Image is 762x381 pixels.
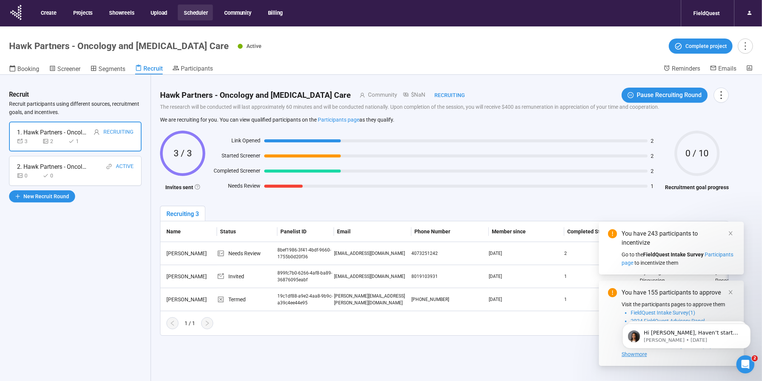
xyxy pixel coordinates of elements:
[728,231,733,236] span: close
[17,128,89,137] div: 1. Hawk Partners - Oncology and [MEDICAL_DATA] Care
[489,273,564,280] div: [DATE]
[740,41,750,51] span: more
[318,117,359,123] a: Participants page
[622,229,735,247] div: You have 243 participants to incentivize
[135,65,163,74] a: Recruit
[17,162,89,171] div: 2. Hawk Partners - Oncology and [MEDICAL_DATA] Care
[160,103,729,111] p: The research will be conducted will last approximately 60 minutes and will be conducted nationall...
[9,90,29,100] h3: Recruit
[160,183,205,191] h4: Invites sent
[608,288,617,297] span: exclamation-circle
[489,250,564,257] div: [DATE]
[608,229,617,238] span: exclamation-circle
[672,65,700,72] span: Reminders
[622,250,735,267] div: Go to the to incentivize them
[718,65,736,72] span: Emails
[103,128,134,137] div: Recruiting
[15,194,20,199] span: plus
[752,355,758,361] span: 2
[43,171,65,180] div: 0
[99,65,125,72] span: Segments
[334,273,411,280] div: [EMAIL_ADDRESS][DOMAIN_NAME]
[611,308,762,361] iframe: Intercom notifications message
[334,293,411,307] div: [PERSON_NAME][EMAIL_ADDRESS][PERSON_NAME][DOMAIN_NAME]
[411,273,489,280] div: 8019103931
[217,221,277,242] th: Status
[217,272,277,281] div: Invited
[178,5,213,20] button: Scheduler
[246,43,262,49] span: Active
[334,250,411,257] div: [EMAIL_ADDRESS][DOMAIN_NAME]
[728,290,733,295] span: close
[411,221,489,242] th: Phone Number
[106,164,112,170] span: link
[564,296,640,303] div: 1
[277,270,334,284] div: 899fc7b0-6266-4af8-ba89-36876095eabf
[163,249,217,258] div: [PERSON_NAME]
[714,88,729,103] button: more
[564,273,640,280] div: 1
[9,100,142,116] p: Recruit participants using different sources, recruitment goals, and incentives.
[57,65,80,72] span: Screener
[736,355,754,373] iframe: Intercom live chat
[651,184,661,189] span: 1
[67,5,98,20] button: Projects
[103,5,139,20] button: Showreels
[262,5,288,20] button: Billing
[217,249,277,258] div: Needs Review
[663,65,700,74] a: Reminders
[181,65,213,72] span: Participants
[351,93,365,98] span: user
[49,65,80,74] a: Screener
[622,288,735,297] div: You have 155 participants to approve
[43,137,65,145] div: 2
[209,167,260,178] div: Completed Screener
[166,317,179,329] button: left
[637,90,702,100] span: Pause Recruiting Round
[163,272,217,281] div: [PERSON_NAME]
[277,221,334,242] th: Panelist ID
[685,42,727,50] span: Complete project
[169,320,175,326] span: left
[94,129,100,135] span: user
[9,41,229,51] h1: Hawk Partners - Oncology and [MEDICAL_DATA] Care
[277,247,334,261] div: 8bef1986-3f41-4bdf-9660-1755b0d20f36
[160,89,351,102] h2: Hawk Partners - Oncology and [MEDICAL_DATA] Care
[17,65,39,72] span: Booking
[209,151,260,163] div: Started Screener
[622,88,708,103] button: pause-circlePause Recruiting Round
[166,209,199,219] div: Recruiting 3
[564,221,640,242] th: Completed Studies
[397,91,425,100] div: $NaN
[411,296,489,303] div: [PHONE_NUMBER]
[90,65,125,74] a: Segments
[143,65,163,72] span: Recruit
[665,183,729,191] h4: Recruitment goal progress
[195,184,200,190] span: question-circle
[68,137,91,145] div: 1
[160,221,217,242] th: Name
[9,65,39,74] a: Booking
[23,192,69,201] span: New Recruit Round
[218,5,256,20] button: Community
[172,65,213,74] a: Participants
[334,221,411,242] th: Email
[710,65,736,74] a: Emails
[640,268,715,285] div: a year ago: Hawk Partners CLL Discussion
[622,300,735,309] p: Visit the participants pages to approve them
[160,149,205,158] span: 3 / 3
[201,317,213,329] button: right
[35,5,62,20] button: Create
[489,221,564,242] th: Member since
[209,136,260,148] div: Link Opened
[425,91,465,99] div: Recruiting
[185,319,195,327] div: 1 / 1
[651,138,661,143] span: 2
[674,149,720,158] span: 0 / 10
[651,168,661,174] span: 2
[9,190,75,202] button: plusNew Recruit Round
[738,39,753,54] button: more
[116,162,134,171] div: Active
[716,90,726,100] span: more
